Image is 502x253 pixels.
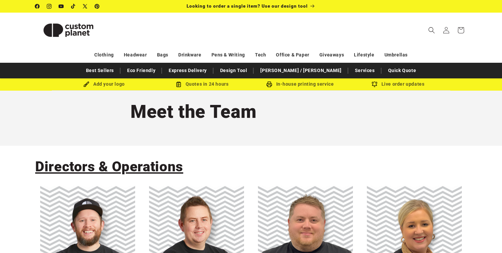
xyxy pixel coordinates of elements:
img: Order updates [372,81,377,87]
a: Quick Quote [385,65,420,76]
a: Drinkware [178,49,201,61]
a: Tech [255,49,266,61]
a: Design Tool [217,65,251,76]
a: Giveaways [319,49,344,61]
img: Custom Planet [35,15,102,45]
a: Express Delivery [165,65,210,76]
a: Pens & Writing [211,49,245,61]
a: Best Sellers [83,65,117,76]
div: Quotes in 24 hours [153,80,251,88]
img: Order Updates Icon [176,81,182,87]
a: Clothing [94,49,114,61]
div: In-house printing service [251,80,349,88]
summary: Search [424,23,439,38]
a: Headwear [124,49,147,61]
a: [PERSON_NAME] / [PERSON_NAME] [257,65,345,76]
a: Umbrellas [384,49,408,61]
a: Office & Paper [276,49,309,61]
span: Directors & Operations [35,158,183,175]
a: Eco Friendly [124,65,159,76]
a: Custom Planet [33,13,104,47]
a: Lifestyle [354,49,374,61]
div: Add your logo [55,80,153,88]
img: In-house printing [266,81,272,87]
span: Looking to order a single item? Use our design tool [187,3,308,9]
h1: Meet the Team [130,100,372,123]
img: Brush Icon [83,81,89,87]
a: Bags [157,49,168,61]
div: Live order updates [349,80,447,88]
a: Services [352,65,378,76]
